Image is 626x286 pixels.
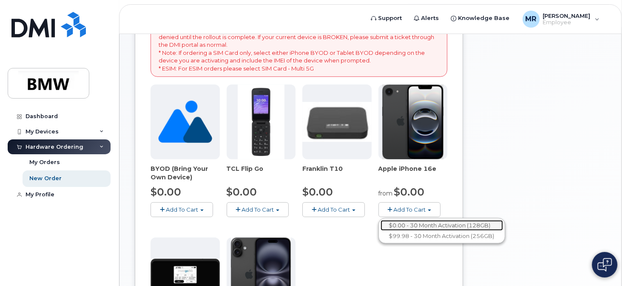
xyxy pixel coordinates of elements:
a: Support [365,10,408,27]
span: Add To Cart [166,206,198,213]
span: MR [526,14,537,24]
span: $0.00 [151,186,181,198]
div: Melissa Russell [517,11,606,28]
p: * Note: BMW IT is in the process of upgrading all off-contract BMW phones with the all-new iPhone... [159,9,439,73]
div: TCL Flip Go [227,164,296,181]
span: Employee [543,19,591,26]
button: Add To Cart [151,202,213,217]
span: $0.00 [394,186,425,198]
span: $0.00 [302,186,333,198]
button: Add To Cart [227,202,289,217]
img: iphone16e.png [382,85,444,159]
span: Support [378,14,402,23]
span: Add To Cart [318,206,350,213]
button: Add To Cart [378,202,441,217]
a: $0.00 - 30 Month Activation (128GB) [381,220,503,231]
span: Knowledge Base [458,14,510,23]
div: BYOD (Bring Your Own Device) [151,164,220,181]
span: $0.00 [227,186,257,198]
a: $99.98 - 30 Month Activation (256GB) [381,231,503,241]
img: TCL_FLIP_MODE.jpg [238,85,285,159]
small: from [378,190,393,197]
span: [PERSON_NAME] [543,12,591,19]
button: Add To Cart [302,202,365,217]
div: Apple iPhone 16e [378,164,448,181]
img: Open chat [598,258,612,272]
div: Franklin T10 [302,164,372,181]
a: Alerts [408,10,445,27]
img: no_image_found-2caef05468ed5679b831cfe6fc140e25e0c280774317ffc20a367ab7fd17291e.png [158,85,212,159]
img: t10.jpg [302,102,372,142]
span: Add To Cart [393,206,426,213]
span: Add To Cart [242,206,274,213]
a: Knowledge Base [445,10,516,27]
span: Alerts [421,14,439,23]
